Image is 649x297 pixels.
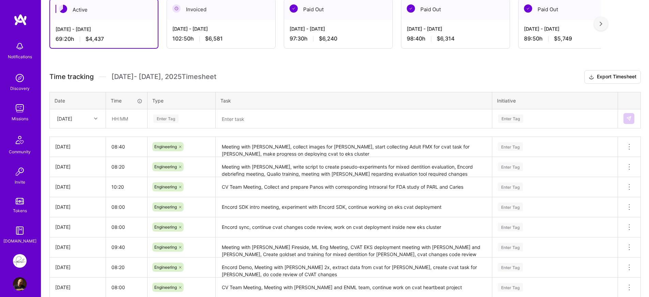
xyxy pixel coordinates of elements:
div: [DATE] - [DATE] [56,26,152,33]
div: [DATE] [55,264,100,271]
img: Paid Out [407,4,415,13]
span: $6,314 [437,35,454,42]
div: Missions [12,115,28,122]
img: guide book [13,224,27,237]
span: Engineering [154,285,177,290]
div: Time [111,97,142,104]
div: [DATE] [57,115,72,122]
img: Invoiced [172,4,181,13]
div: Enter Tag [153,113,179,124]
input: HH:MM [106,110,147,128]
textarea: Meeting with [PERSON_NAME] Fireside, ML Eng Meeting, CVAT EKS deployment meeting with [PERSON_NAM... [216,238,491,257]
textarea: Encord sync, continue cvat changes code review, work on cvat deployment inside new eks cluster [216,218,491,237]
input: HH:MM [106,158,147,176]
div: Notifications [8,53,32,60]
th: Task [216,92,492,109]
span: $4,437 [86,35,104,43]
span: Engineering [154,224,177,230]
th: Date [50,92,106,109]
button: Export Timesheet [584,70,641,84]
div: Enter Tag [498,141,523,152]
img: Paid Out [290,4,298,13]
img: User Avatar [13,277,27,291]
div: Tokens [13,207,27,214]
input: HH:MM [106,278,147,296]
div: [DATE] [55,203,100,210]
div: Enter Tag [498,182,523,192]
div: [DATE] - [DATE] [290,25,387,32]
input: HH:MM [106,178,147,196]
div: Enter Tag [498,202,523,212]
div: [DATE] [55,284,100,291]
div: [DATE] [55,163,100,170]
div: Enter Tag [498,242,523,252]
img: teamwork [13,101,27,115]
img: Submit [626,116,632,121]
div: 69:20 h [56,35,152,43]
img: Community [12,132,28,148]
i: icon Download [589,74,594,81]
div: [DATE] - [DATE] [524,25,621,32]
span: Engineering [154,144,177,149]
div: 97:30 h [290,35,387,42]
div: Invite [15,178,25,186]
span: Engineering [154,245,177,250]
img: logo [14,14,27,26]
img: Paid Out [524,4,532,13]
span: Engineering [154,204,177,209]
span: $6,240 [319,35,337,42]
img: Pearl: ML Engineering Team [13,254,27,268]
span: Engineering [154,265,177,270]
div: [DATE] [55,244,100,251]
div: [DATE] [55,143,100,150]
input: HH:MM [106,238,147,256]
span: Engineering [154,184,177,189]
textarea: CV Team Meeting, Collect and prepare Panos with corresponding Intraoral for FDA study of PARL and... [216,178,491,197]
span: Time tracking [49,73,94,81]
div: [DATE] [55,223,100,231]
a: User Avatar [11,277,28,291]
img: bell [13,40,27,53]
input: HH:MM [106,258,147,276]
div: [DOMAIN_NAME] [3,237,36,245]
img: right [600,21,602,26]
div: Enter Tag [498,222,523,232]
div: [DATE] - [DATE] [172,25,270,32]
img: Active [59,5,67,13]
span: Engineering [154,164,177,169]
img: tokens [16,198,24,204]
img: Invite [13,165,27,178]
div: Enter Tag [498,262,523,272]
textarea: Meeting with [PERSON_NAME], collect images for [PERSON_NAME], start collecting Adult FMX for cvat... [216,138,491,156]
span: [DATE] - [DATE] , 2025 Timesheet [111,73,216,81]
div: Initiative [497,97,613,104]
textarea: Encord Demo, Meeting with [PERSON_NAME] 2x, extract data from cvat for [PERSON_NAME], create cvat... [216,258,491,277]
textarea: Encord SDK intro meeting, experiment with Encord SDK, continue working on eks cvat deployment [216,198,491,217]
div: [DATE] [55,183,100,190]
div: Community [9,148,31,155]
div: Enter Tag [498,282,523,293]
span: $6,581 [205,35,223,42]
a: Pearl: ML Engineering Team [11,254,28,268]
img: discovery [13,71,27,85]
div: [DATE] - [DATE] [407,25,504,32]
input: HH:MM [106,198,147,216]
i: icon Chevron [94,117,97,120]
div: Discovery [10,85,30,92]
input: HH:MM [106,138,147,156]
div: Enter Tag [498,161,523,172]
span: $5,749 [554,35,572,42]
div: 102:50 h [172,35,270,42]
div: 98:40 h [407,35,504,42]
textarea: CV Team Meeting, Meeting with [PERSON_NAME] and ENML team, continue work on cvat heartbeat project [216,278,491,297]
input: HH:MM [106,218,147,236]
div: 89:50 h [524,35,621,42]
textarea: Meeting with [PERSON_NAME], write script to create pseudo-experiments for mixed dentition evaluat... [216,158,491,176]
th: Type [148,92,216,109]
div: Enter Tag [498,113,523,124]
